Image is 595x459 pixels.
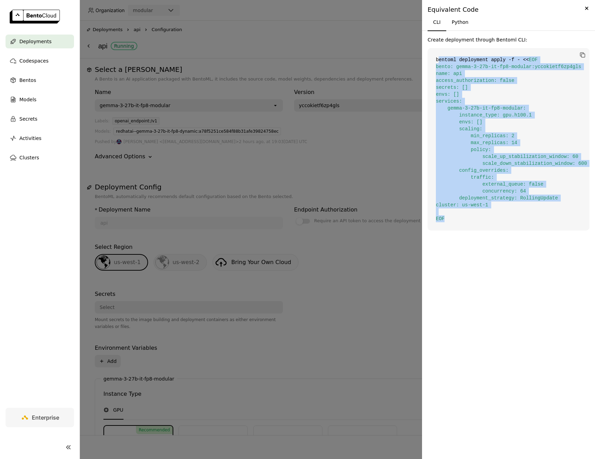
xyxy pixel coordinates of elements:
[19,153,39,162] span: Clusters
[19,57,48,65] span: Codespaces
[6,131,74,145] a: Activities
[6,73,74,87] a: Bentos
[32,414,59,421] span: Enterprise
[428,14,446,30] button: CLI
[6,35,74,48] a: Deployments
[446,14,474,30] button: Python
[428,6,589,14] div: Equivalent Code
[428,48,589,231] code: bentoml deployment apply -f - <<
[6,93,74,106] a: Models
[19,37,52,46] span: Deployments
[6,408,74,427] a: Enterprise
[19,76,36,84] span: Bentos
[10,10,60,24] img: logo
[583,4,591,12] svg: Close
[6,151,74,165] a: Clusters
[428,36,589,43] p: Create deployment through Bentoml CLI:
[19,95,36,104] span: Models
[6,112,74,126] a: Secrets
[19,134,42,142] span: Activities
[6,54,74,68] a: Codespaces
[19,115,37,123] span: Secrets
